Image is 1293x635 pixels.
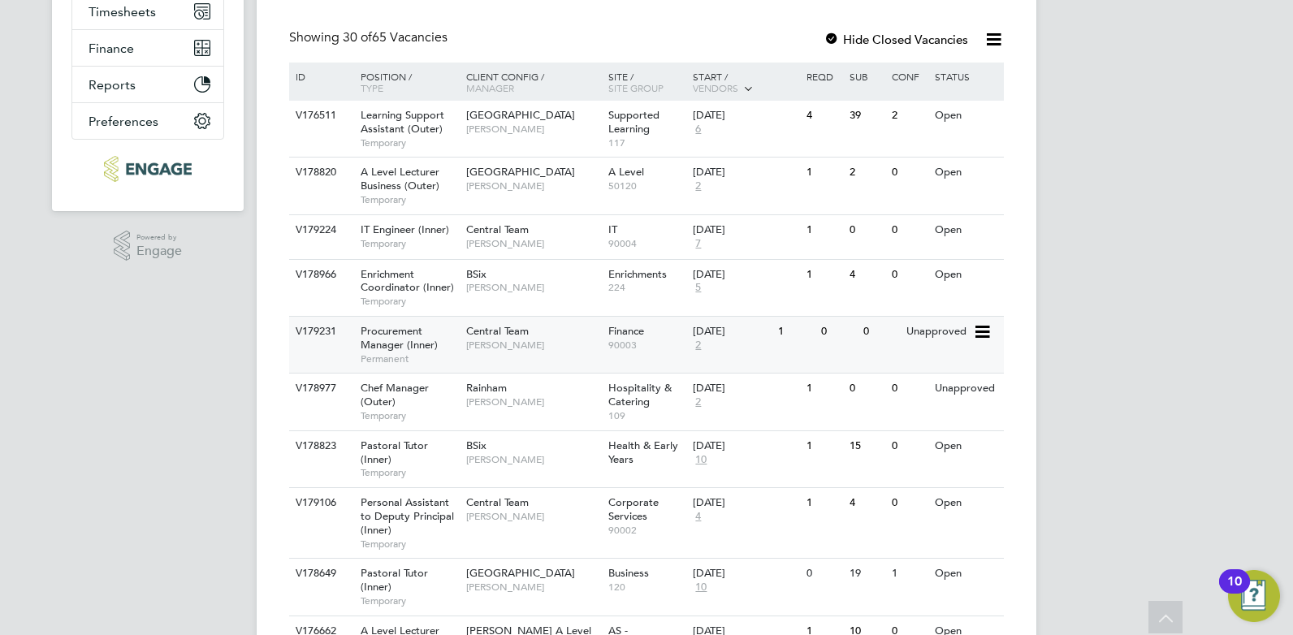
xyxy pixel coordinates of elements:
div: 0 [888,431,930,461]
div: 1 [774,317,816,347]
span: IT [608,222,617,236]
div: [DATE] [693,382,798,395]
span: [PERSON_NAME] [466,510,600,523]
span: 30 of [343,29,372,45]
span: [PERSON_NAME] [466,237,600,250]
div: 0 [845,374,888,404]
div: 0 [802,559,845,589]
span: Enrichment Coordinator (Inner) [361,267,454,295]
div: V178966 [292,260,348,290]
div: Site / [604,63,690,102]
span: Rainham [466,381,507,395]
div: 1 [888,559,930,589]
div: [DATE] [693,166,798,179]
span: Corporate Services [608,495,659,523]
span: 5 [693,281,703,295]
span: 7 [693,237,703,251]
span: [PERSON_NAME] [466,179,600,192]
span: 6 [693,123,703,136]
div: Open [931,431,1001,461]
div: V178820 [292,158,348,188]
div: V178823 [292,431,348,461]
span: Temporary [361,466,458,479]
div: Unapproved [902,317,973,347]
button: Finance [72,30,223,66]
span: Central Team [466,324,529,338]
div: ID [292,63,348,90]
div: 1 [802,431,845,461]
div: V179231 [292,317,348,347]
span: Permanent [361,352,458,365]
div: 2 [845,158,888,188]
span: Manager [466,81,514,94]
span: [PERSON_NAME] [466,581,600,594]
span: Procurement Manager (Inner) [361,324,438,352]
span: Vendors [693,81,738,94]
span: IT Engineer (Inner) [361,222,449,236]
span: Type [361,81,383,94]
span: Supported Learning [608,108,659,136]
div: Start / [689,63,802,103]
span: Site Group [608,81,664,94]
span: 90003 [608,339,685,352]
div: 0 [888,374,930,404]
span: Learning Support Assistant (Outer) [361,108,444,136]
div: 4 [845,260,888,290]
div: 15 [845,431,888,461]
span: Business [608,566,649,580]
span: 120 [608,581,685,594]
span: Temporary [361,295,458,308]
span: BSix [466,267,486,281]
div: Open [931,559,1001,589]
div: V176511 [292,101,348,131]
span: 90002 [608,524,685,537]
button: Preferences [72,103,223,139]
div: Unapproved [931,374,1001,404]
span: Pastoral Tutor (Inner) [361,438,428,466]
div: V178649 [292,559,348,589]
span: [PERSON_NAME] [466,281,600,294]
div: 0 [888,215,930,245]
div: 1 [802,260,845,290]
div: [DATE] [693,439,798,453]
span: [GEOGRAPHIC_DATA] [466,108,575,122]
span: Reports [89,77,136,93]
div: Open [931,158,1001,188]
div: [DATE] [693,223,798,237]
div: Open [931,260,1001,290]
div: 0 [888,260,930,290]
div: [DATE] [693,109,798,123]
div: V179106 [292,488,348,518]
span: Temporary [361,193,458,206]
div: Showing [289,29,451,46]
span: [PERSON_NAME] [466,123,600,136]
span: [PERSON_NAME] [466,395,600,408]
div: [DATE] [693,496,798,510]
span: [PERSON_NAME] [466,453,600,466]
span: Preferences [89,114,158,129]
div: 0 [859,317,902,347]
span: 4 [693,510,703,524]
div: 19 [845,559,888,589]
span: [GEOGRAPHIC_DATA] [466,566,575,580]
span: 109 [608,409,685,422]
div: Sub [845,63,888,90]
div: Conf [888,63,930,90]
div: 10 [1227,581,1242,603]
span: Central Team [466,222,529,236]
div: Open [931,215,1001,245]
div: Client Config / [462,63,604,102]
span: 10 [693,453,709,467]
span: 10 [693,581,709,594]
div: Open [931,101,1001,131]
span: Timesheets [89,4,156,19]
div: Open [931,488,1001,518]
span: BSix [466,438,486,452]
div: 0 [845,215,888,245]
span: 2 [693,339,703,352]
span: 2 [693,395,703,409]
span: Central Team [466,495,529,509]
span: 2 [693,179,703,193]
span: Powered by [136,231,182,244]
div: 0 [817,317,859,347]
